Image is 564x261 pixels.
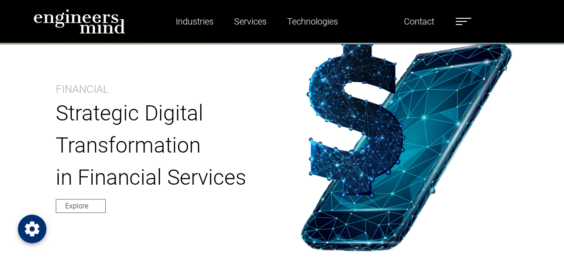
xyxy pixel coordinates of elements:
a: Industries [172,11,217,32]
p: Strategic Digital Transformation [56,97,260,162]
a: Services [231,11,270,32]
p: in Financial Services [56,162,260,194]
img: img [301,41,512,251]
a: Technologies [284,11,342,32]
a: Contact [400,11,438,32]
img: logo [33,9,125,34]
a: Explore [56,199,106,213]
p: Financial [56,81,109,97]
